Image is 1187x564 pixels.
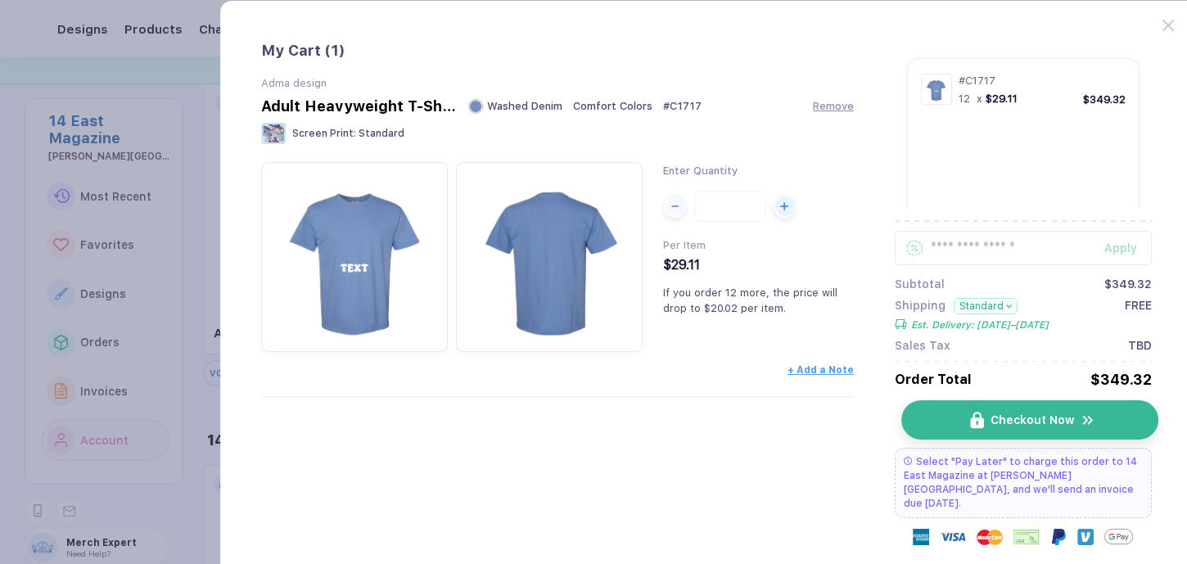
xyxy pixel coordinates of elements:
span: Subtotal [895,277,945,291]
img: 299fbdf5-c039-42f1-b7d1-ab19febc532b_nt_front_1755859311890.jpg [924,77,949,102]
span: $29.11 [663,257,700,273]
div: $349.32 [1090,371,1152,388]
img: cheque [1013,529,1040,545]
div: $349.32 [1083,93,1126,106]
img: Venmo [1077,529,1094,545]
button: Remove [813,100,854,112]
img: master-card [977,524,1003,550]
img: icon [1081,413,1095,428]
span: $29.11 [986,92,1018,105]
img: visa [940,524,966,550]
span: Shipping [895,299,946,314]
span: TBD [1128,339,1152,352]
div: Apply [1104,241,1152,255]
span: Sales Tax [895,339,950,352]
div: Adult Heavyweight T-Shirt [261,97,458,115]
img: Paypal [1050,529,1067,545]
span: Washed Denim [487,100,562,112]
img: 299fbdf5-c039-42f1-b7d1-ab19febc532b_nt_front_1755859311890.jpg [269,170,440,341]
div: My Cart ( 1 ) [261,42,854,61]
img: 299fbdf5-c039-42f1-b7d1-ab19febc532b_nt_back_1755859311893.jpg [464,170,634,341]
img: express [913,529,929,545]
span: Checkout Now [991,413,1074,426]
span: # C1717 [663,100,702,112]
div: Select "Pay Later" to charge this order to 14 East Magazine at [PERSON_NAME][GEOGRAPHIC_DATA], an... [895,448,1152,518]
button: Standard [954,298,1018,314]
div: Adma design [261,77,854,89]
span: Comfort Colors [573,100,652,112]
button: + Add a Note [788,364,854,376]
img: Screen Print [261,123,286,144]
div: $349.32 [1104,277,1152,291]
button: iconCheckout Nowicon [901,400,1158,440]
span: Standard [359,128,404,139]
span: Order Total [895,372,972,387]
img: pay later [904,457,912,465]
button: Apply [1084,231,1152,265]
span: Enter Quantity [663,165,738,177]
span: Est. Delivery: [DATE]–[DATE] [911,319,1049,331]
span: If you order 12 more, the price will drop to $20.02 per item. [663,287,837,314]
span: Screen Print : [292,128,356,139]
span: # C1717 [959,74,995,87]
img: Google Pay [1104,522,1133,551]
img: icon [970,412,984,429]
span: FREE [1125,299,1152,331]
span: 12 [959,92,970,105]
span: Per Item [663,239,706,251]
span: x [977,92,982,105]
